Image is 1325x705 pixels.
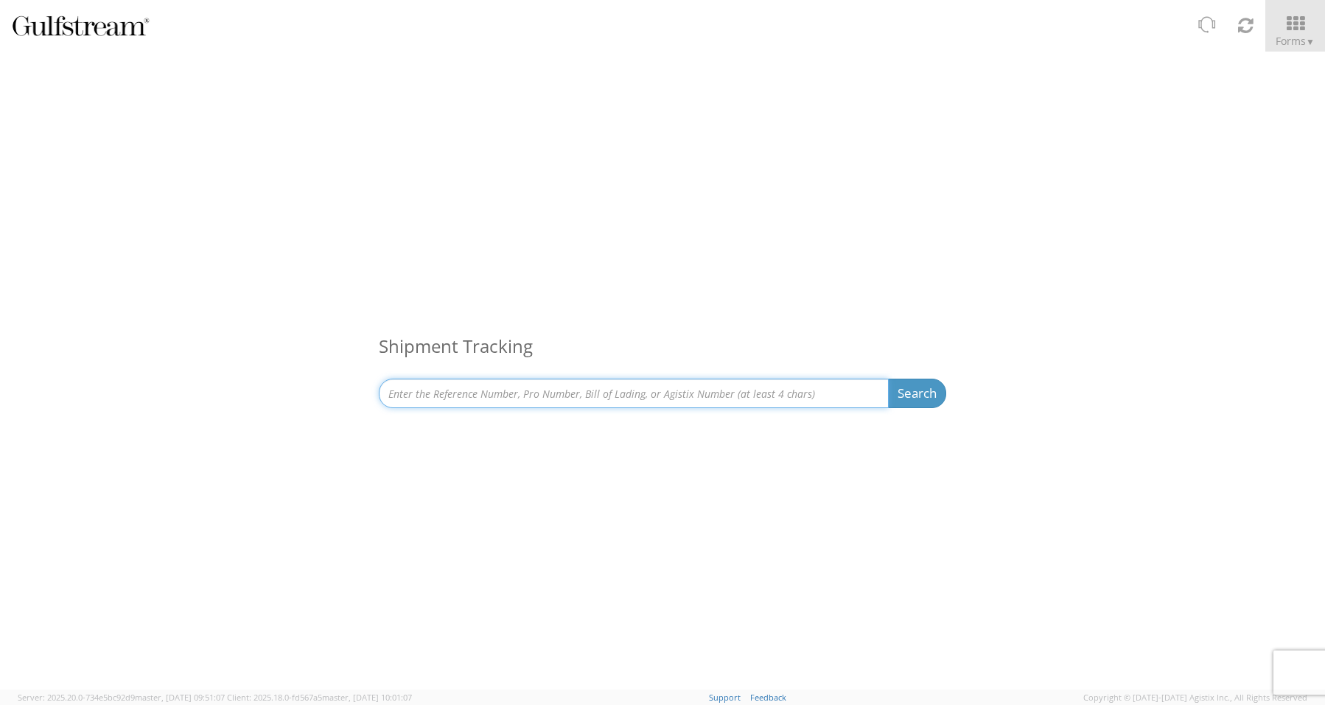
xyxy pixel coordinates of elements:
[709,692,741,703] a: Support
[1306,35,1315,48] span: ▼
[227,692,412,703] span: Client: 2025.18.0-fd567a5
[379,315,946,378] h3: Shipment Tracking
[750,692,786,703] a: Feedback
[888,379,946,408] button: Search
[1083,692,1307,704] span: Copyright © [DATE]-[DATE] Agistix Inc., All Rights Reserved
[322,692,412,703] span: master, [DATE] 10:01:07
[379,379,889,408] input: Enter the Reference Number, Pro Number, Bill of Lading, or Agistix Number (at least 4 chars)
[1276,34,1315,48] span: Forms
[11,13,150,38] img: gulfstream-logo-030f482cb65ec2084a9d.png
[135,692,225,703] span: master, [DATE] 09:51:07
[18,692,225,703] span: Server: 2025.20.0-734e5bc92d9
